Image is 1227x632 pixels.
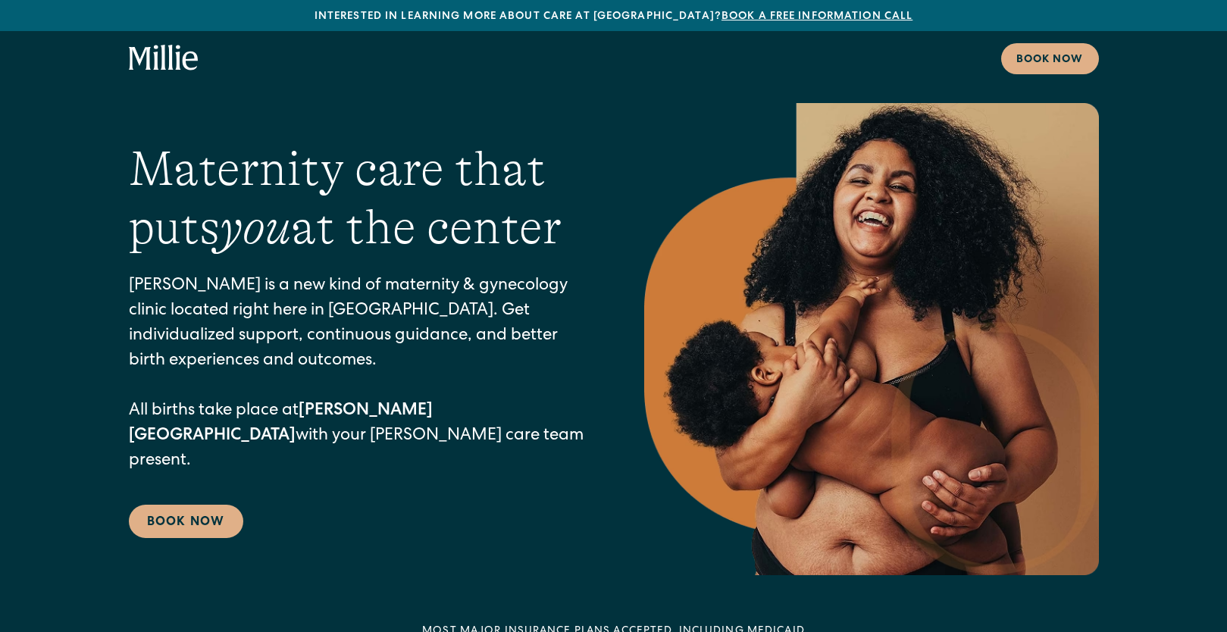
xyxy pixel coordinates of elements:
[129,505,243,538] a: Book Now
[1016,52,1084,68] div: Book now
[644,103,1099,575] img: Smiling mother with her baby in arms, celebrating body positivity and the nurturing bond of postp...
[721,11,912,22] a: Book a free information call
[129,45,199,72] a: home
[1001,43,1099,74] a: Book now
[129,274,584,474] p: [PERSON_NAME] is a new kind of maternity & gynecology clinic located right here in [GEOGRAPHIC_DA...
[129,140,584,257] h1: Maternity care that puts at the center
[220,200,291,255] em: you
